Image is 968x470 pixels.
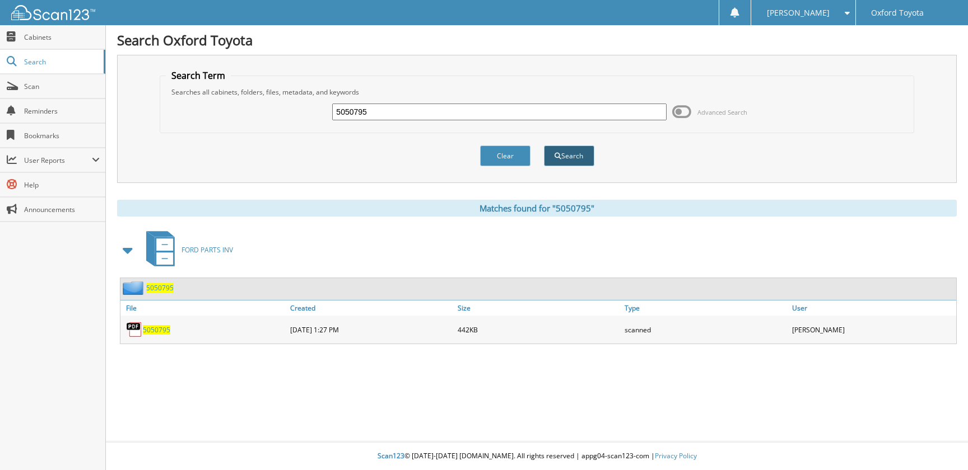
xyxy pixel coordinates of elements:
span: User Reports [24,156,92,165]
a: User [789,300,956,316]
h1: Search Oxford Toyota [117,31,957,49]
span: Help [24,180,100,190]
a: Privacy Policy [655,451,697,460]
a: FORD PARTS INV [139,228,233,272]
span: Scan [24,82,100,91]
button: Clear [480,145,530,166]
img: folder2.png [123,281,146,295]
span: Reminders [24,106,100,116]
a: Type [622,300,789,316]
span: Search [24,57,98,67]
div: [PERSON_NAME] [789,318,956,341]
a: 5050795 [143,325,170,335]
span: Bookmarks [24,131,100,140]
a: Size [455,300,622,316]
div: Matches found for "5050795" [117,200,957,217]
span: [PERSON_NAME] [767,10,830,16]
div: Searches all cabinets, folders, files, metadata, and keywords [166,87,908,97]
img: PDF.png [126,321,143,338]
span: Scan123 [378,451,404,460]
img: scan123-logo-white.svg [11,5,95,20]
div: [DATE] 1:27 PM [287,318,454,341]
span: FORD PARTS INV [182,245,233,255]
div: © [DATE]-[DATE] [DOMAIN_NAME]. All rights reserved | appg04-scan123-com | [106,443,968,470]
a: File [120,300,287,316]
span: Advanced Search [697,108,747,116]
div: 442KB [455,318,622,341]
a: 5050795 [146,283,174,293]
legend: Search Term [166,69,231,82]
button: Search [544,145,594,166]
span: Oxford Toyota [871,10,924,16]
a: Created [287,300,454,316]
span: Announcements [24,205,100,214]
span: Cabinets [24,32,100,42]
iframe: Chat Widget [912,416,968,470]
div: scanned [622,318,789,341]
